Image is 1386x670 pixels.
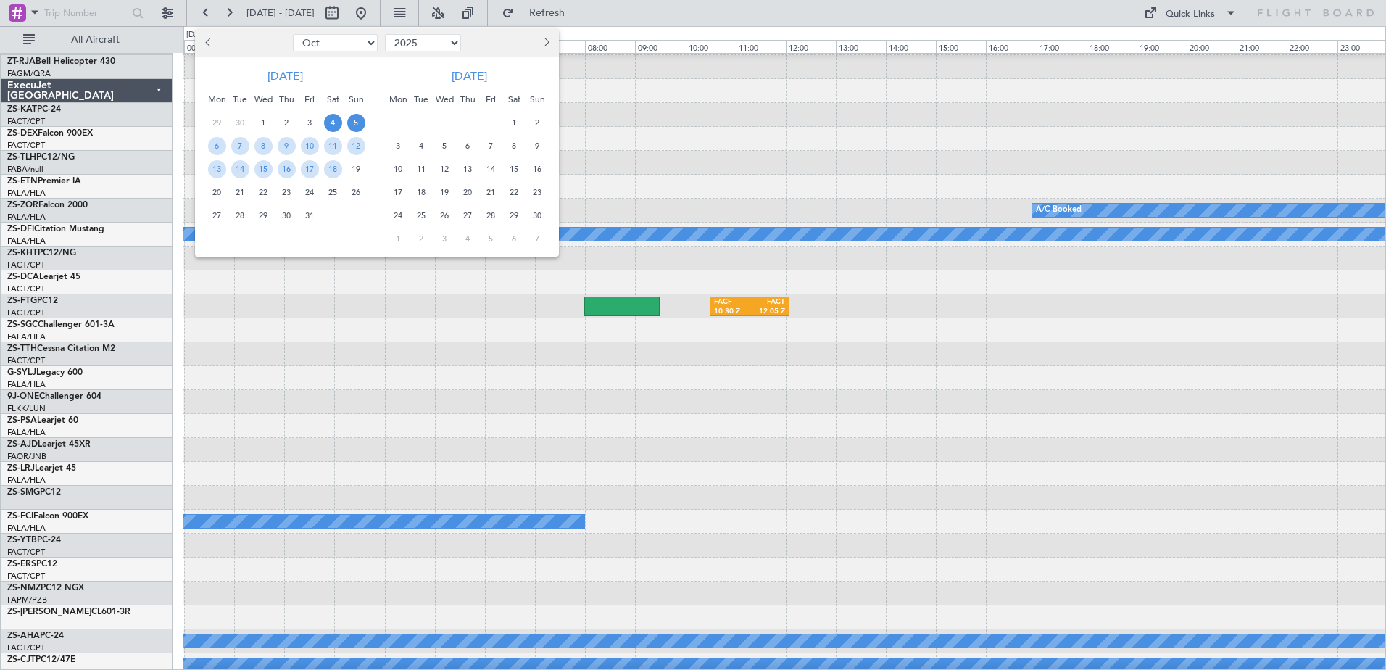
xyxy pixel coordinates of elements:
[526,88,549,111] div: Sun
[502,111,526,134] div: 1-11-2025
[482,160,500,178] span: 14
[502,134,526,157] div: 8-11-2025
[479,88,502,111] div: Fri
[301,160,319,178] span: 17
[201,31,217,54] button: Previous month
[278,114,296,132] span: 2
[412,230,431,248] span: 2
[321,111,344,134] div: 4-10-2025
[528,114,547,132] span: 2
[479,181,502,204] div: 21-11-2025
[505,137,523,155] span: 8
[275,204,298,227] div: 30-10-2025
[389,207,407,225] span: 24
[231,137,249,155] span: 7
[412,207,431,225] span: 25
[389,230,407,248] span: 1
[324,160,342,178] span: 18
[254,137,273,155] span: 8
[479,134,502,157] div: 7-11-2025
[205,111,228,134] div: 29-9-2025
[298,134,321,157] div: 10-10-2025
[389,137,407,155] span: 3
[228,204,252,227] div: 28-10-2025
[321,88,344,111] div: Sat
[502,227,526,250] div: 6-12-2025
[252,181,275,204] div: 22-10-2025
[456,157,479,181] div: 13-11-2025
[252,111,275,134] div: 1-10-2025
[228,181,252,204] div: 21-10-2025
[275,157,298,181] div: 16-10-2025
[459,183,477,202] span: 20
[410,204,433,227] div: 25-11-2025
[502,204,526,227] div: 29-11-2025
[482,230,500,248] span: 5
[344,157,368,181] div: 19-10-2025
[347,160,365,178] span: 19
[436,230,454,248] span: 3
[208,183,226,202] span: 20
[278,160,296,178] span: 16
[526,227,549,250] div: 7-12-2025
[482,183,500,202] span: 21
[205,204,228,227] div: 27-10-2025
[386,181,410,204] div: 17-11-2025
[301,137,319,155] span: 10
[479,157,502,181] div: 14-11-2025
[528,183,547,202] span: 23
[254,160,273,178] span: 15
[505,160,523,178] span: 15
[410,88,433,111] div: Tue
[482,137,500,155] span: 7
[252,88,275,111] div: Wed
[208,137,226,155] span: 6
[386,204,410,227] div: 24-11-2025
[526,111,549,134] div: 2-11-2025
[436,183,454,202] span: 19
[228,88,252,111] div: Tue
[410,181,433,204] div: 18-11-2025
[505,183,523,202] span: 22
[482,207,500,225] span: 28
[344,181,368,204] div: 26-10-2025
[436,137,454,155] span: 5
[298,181,321,204] div: 24-10-2025
[275,88,298,111] div: Thu
[528,160,547,178] span: 16
[205,134,228,157] div: 6-10-2025
[278,183,296,202] span: 23
[347,183,365,202] span: 26
[479,204,502,227] div: 28-11-2025
[410,157,433,181] div: 11-11-2025
[252,157,275,181] div: 15-10-2025
[433,181,456,204] div: 19-11-2025
[502,157,526,181] div: 15-11-2025
[324,114,342,132] span: 4
[252,204,275,227] div: 29-10-2025
[526,157,549,181] div: 16-11-2025
[231,160,249,178] span: 14
[389,160,407,178] span: 10
[505,114,523,132] span: 1
[505,230,523,248] span: 6
[526,204,549,227] div: 30-11-2025
[433,204,456,227] div: 26-11-2025
[386,157,410,181] div: 10-11-2025
[208,114,226,132] span: 29
[275,111,298,134] div: 2-10-2025
[433,227,456,250] div: 3-12-2025
[208,160,226,178] span: 13
[298,157,321,181] div: 17-10-2025
[502,181,526,204] div: 22-11-2025
[436,160,454,178] span: 12
[208,207,226,225] span: 27
[321,157,344,181] div: 18-10-2025
[228,157,252,181] div: 14-10-2025
[278,207,296,225] span: 30
[412,183,431,202] span: 18
[528,137,547,155] span: 9
[456,88,479,111] div: Thu
[275,134,298,157] div: 9-10-2025
[205,181,228,204] div: 20-10-2025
